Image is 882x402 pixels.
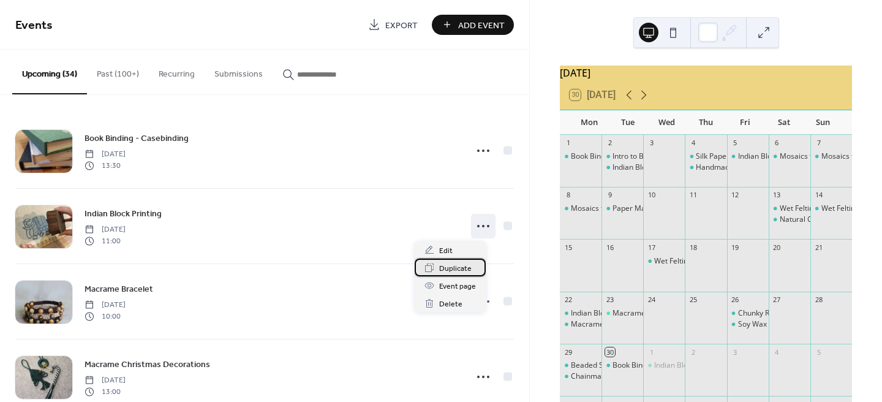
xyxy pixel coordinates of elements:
div: 3 [731,347,740,357]
div: 15 [563,243,573,252]
span: [DATE] [85,224,126,235]
div: 22 [563,295,573,305]
div: Book Binding - Casebinding [601,360,643,371]
div: Indian Block Printing [738,151,807,162]
div: Silk Paper Making [685,151,726,162]
div: Wed [647,110,687,135]
button: Upcoming (34) [12,50,87,94]
div: Mosaics for Beginners [560,203,601,214]
div: Handmade Recycled Paper [696,162,788,173]
div: 1 [563,138,573,148]
div: Silk Paper Making [696,151,756,162]
div: Indian Block Printing [560,308,601,319]
a: Export [359,15,427,35]
span: Add Event [458,19,505,32]
div: Sun [803,110,842,135]
div: Natural Cold Process Soap Making [769,214,810,225]
div: Macrame Plant Hanger [560,319,601,330]
div: [DATE] [560,66,852,80]
div: Mosaics for Beginners [571,203,647,214]
div: Indian Block Printing [601,162,643,173]
div: Beaded Snowflake [560,360,601,371]
div: 4 [772,347,782,357]
div: 2 [605,138,614,148]
span: Events [15,13,53,37]
span: [DATE] [85,300,126,311]
div: 6 [772,138,782,148]
div: Mosaics for Beginners [810,151,852,162]
button: Past (100+) [87,50,149,93]
div: 13 [772,191,782,200]
span: Macrame Christmas Decorations [85,358,210,371]
div: Wet Felting - Pots & Bowls [769,203,810,214]
button: Submissions [205,50,273,93]
div: Beaded Snowflake [571,360,634,371]
div: 4 [688,138,698,148]
a: Book Binding - Casebinding [85,131,189,145]
div: 2 [688,347,698,357]
div: 10 [647,191,656,200]
div: Soy Wax Candles [727,319,769,330]
div: 8 [563,191,573,200]
div: 7 [814,138,823,148]
a: Macrame Christmas Decorations [85,357,210,371]
span: Export [385,19,418,32]
div: Indian Block Printing [571,308,640,319]
span: 11:00 [85,235,126,246]
div: Paper Marbling [601,203,643,214]
div: 25 [688,295,698,305]
div: Mosaics for Beginners [769,151,810,162]
div: Indian Block Printing [727,151,769,162]
div: Mon [570,110,609,135]
div: Book Binding - Casebinding [560,151,601,162]
span: Delete [439,298,462,311]
span: Book Binding - Casebinding [85,132,189,145]
div: 19 [731,243,740,252]
div: 23 [605,295,614,305]
span: 10:00 [85,311,126,322]
div: 14 [814,191,823,200]
div: 3 [647,138,656,148]
div: 16 [605,243,614,252]
div: Tue [609,110,648,135]
div: Chainmaille - Helmweave [560,371,601,382]
div: 28 [814,295,823,305]
div: Mosaics for Beginners [780,151,856,162]
div: 11 [688,191,698,200]
div: 21 [814,243,823,252]
div: 26 [731,295,740,305]
span: Duplicate [439,262,472,275]
div: Book Binding - Casebinding [571,151,664,162]
span: Edit [439,245,453,257]
span: [DATE] [85,375,126,386]
div: 5 [731,138,740,148]
div: Chunky Rope Necklace [727,308,769,319]
span: 13:30 [85,160,126,171]
div: Soy Wax Candles [738,319,796,330]
div: 1 [647,347,656,357]
div: 24 [647,295,656,305]
div: 29 [563,347,573,357]
div: Wet Felting - Pots & Bowls [780,203,868,214]
span: Indian Block Printing [85,208,162,221]
span: 13:00 [85,386,126,397]
div: Handmade Recycled Paper [685,162,726,173]
div: Indian Block Printing [654,360,723,371]
a: Macrame Bracelet [85,282,153,296]
span: [DATE] [85,149,126,160]
div: Macrame Wall Art [612,308,674,319]
div: Fri [725,110,764,135]
div: Wet Felting - Flowers [643,256,685,267]
div: Wet Felting - Flowers [654,256,725,267]
span: Macrame Bracelet [85,283,153,296]
div: Chunky Rope Necklace [738,308,815,319]
div: 17 [647,243,656,252]
div: Thu [687,110,726,135]
button: Recurring [149,50,205,93]
div: Book Binding - Casebinding [612,360,706,371]
a: Add Event [432,15,514,35]
span: Event page [439,280,476,293]
div: Paper Marbling [612,203,665,214]
div: 5 [814,347,823,357]
div: Wet Felting - Pots & Bowls [810,203,852,214]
